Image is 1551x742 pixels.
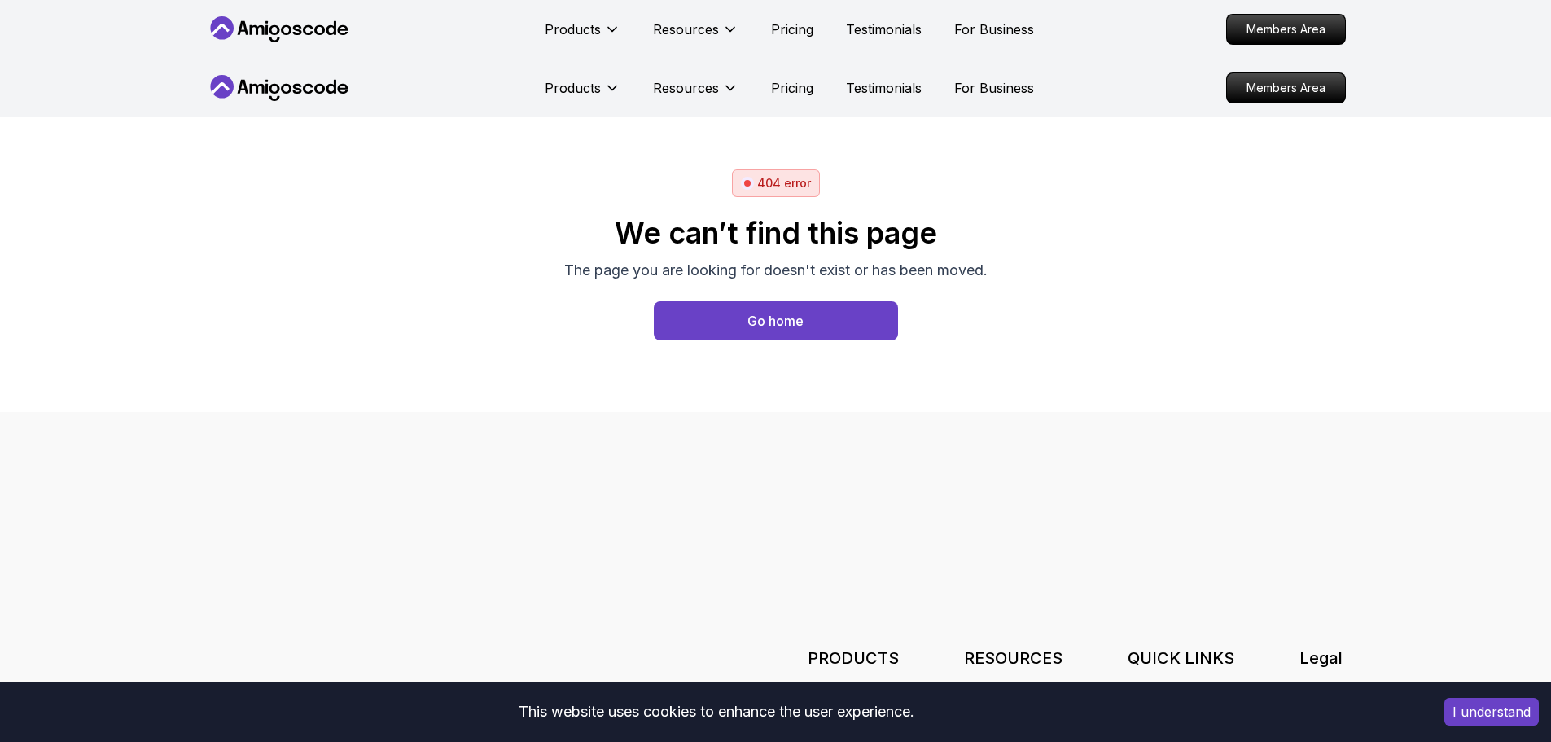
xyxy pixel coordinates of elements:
a: Pricing [771,78,813,98]
a: Members Area [1226,72,1346,103]
div: This website uses cookies to enhance the user experience. [12,694,1420,730]
h3: PRODUCTS [808,647,899,670]
button: Products [545,20,620,52]
a: Testimonials [846,78,922,98]
a: Pricing [771,20,813,39]
h3: Legal [1299,647,1346,670]
p: The page you are looking for doesn't exist or has been moved. [564,259,988,282]
button: Resources [653,20,738,52]
h2: We can’t find this page [564,217,988,249]
p: Members Area [1227,15,1345,44]
p: 404 error [757,175,811,191]
a: For Business [954,78,1034,98]
button: Accept cookies [1444,698,1539,726]
a: Home page [654,301,898,340]
p: Members Area [1227,73,1345,103]
button: Go home [654,301,898,340]
div: Go home [747,311,804,331]
a: Testimonials [846,20,922,39]
a: Members Area [1226,14,1346,45]
button: Products [545,78,620,111]
button: Resources [653,78,738,111]
h3: QUICK LINKS [1128,647,1234,670]
p: Products [545,78,601,98]
a: For Business [954,20,1034,39]
h3: RESOURCES [964,647,1062,670]
p: Resources [653,78,719,98]
p: Resources [653,20,719,39]
p: Products [545,20,601,39]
